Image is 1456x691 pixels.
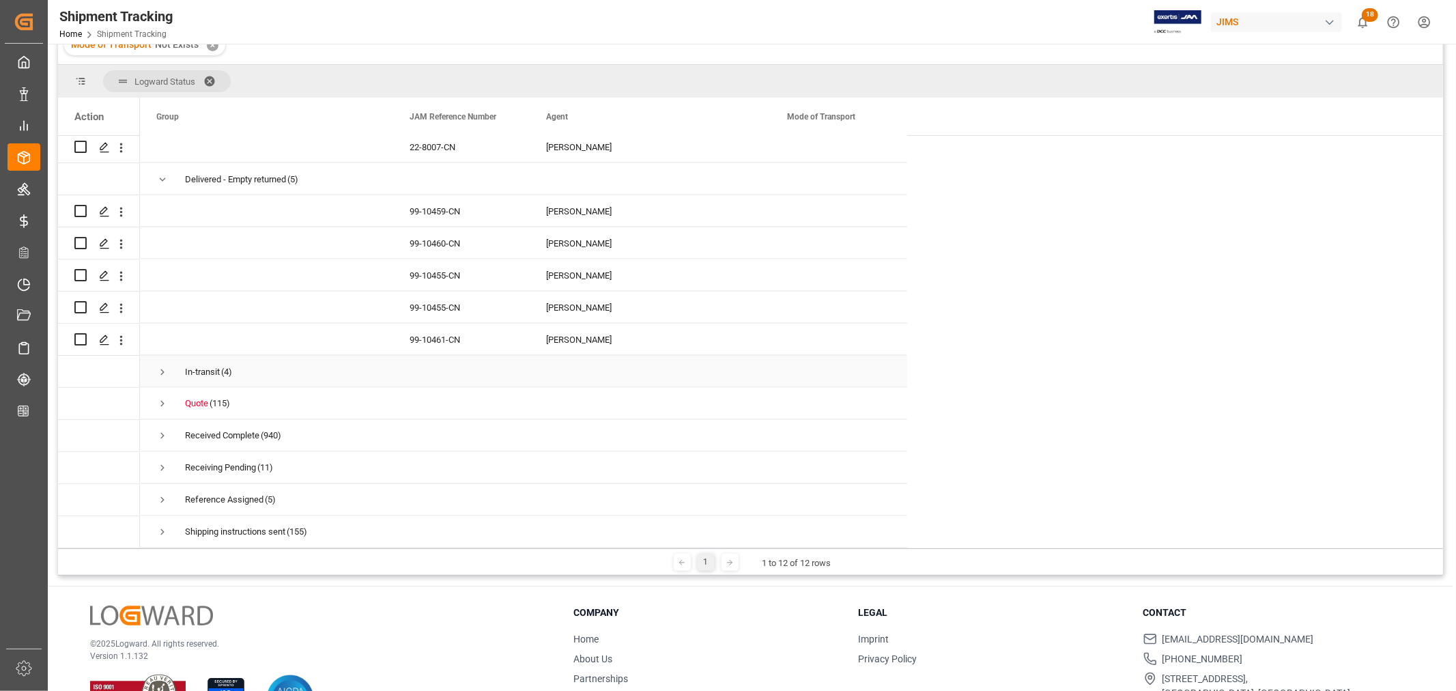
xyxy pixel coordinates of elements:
[858,606,1126,620] h3: Legal
[393,131,530,163] div: 22-8007-CN
[185,421,259,452] div: Received Complete
[185,517,285,548] div: Shipping instructions sent
[393,195,530,227] div: 99-10459-CN
[698,554,715,571] div: 1
[1347,7,1378,38] button: show 18 new notifications
[546,196,754,227] div: [PERSON_NAME]
[58,195,140,227] div: Press SPACE to select this row.
[546,292,754,324] div: [PERSON_NAME]
[265,485,276,516] span: (5)
[140,516,907,548] div: Press SPACE to select this row.
[140,259,907,292] div: Press SPACE to select this row.
[393,292,530,323] div: 99-10455-CN
[573,606,841,620] h3: Company
[393,259,530,291] div: 99-10455-CN
[71,39,152,50] span: Mode of Transport
[210,389,230,420] span: (115)
[58,227,140,259] div: Press SPACE to select this row.
[858,653,917,664] a: Privacy Policy
[573,634,599,645] a: Home
[140,195,907,227] div: Press SPACE to select this row.
[787,112,855,122] span: Mode of Transport
[546,112,568,122] span: Agent
[185,399,208,409] span: Quote
[90,606,213,625] img: Logward Logo
[185,164,286,195] div: Delivered - Empty returned
[261,421,281,452] span: (940)
[58,356,140,388] div: Press SPACE to select this row.
[762,556,831,570] div: 1 to 12 of 12 rows
[393,324,530,355] div: 99-10461-CN
[1378,7,1409,38] button: Help Center
[58,292,140,324] div: Press SPACE to select this row.
[573,673,628,684] a: Partnerships
[58,131,140,163] div: Press SPACE to select this row.
[185,485,263,516] div: Reference Assigned
[58,259,140,292] div: Press SPACE to select this row.
[59,29,82,39] a: Home
[546,260,754,292] div: [PERSON_NAME]
[546,324,754,356] div: [PERSON_NAME]
[1211,9,1347,35] button: JIMS
[257,453,273,484] span: (11)
[140,420,907,452] div: Press SPACE to select this row.
[59,6,173,27] div: Shipment Tracking
[58,420,140,452] div: Press SPACE to select this row.
[1162,632,1314,647] span: [EMAIL_ADDRESS][DOMAIN_NAME]
[140,292,907,324] div: Press SPACE to select this row.
[90,638,539,650] p: © 2025 Logward. All rights reserved.
[393,227,530,259] div: 99-10460-CN
[140,131,907,163] div: Press SPACE to select this row.
[546,228,754,259] div: [PERSON_NAME]
[287,164,298,195] span: (5)
[1154,10,1201,34] img: Exertis%20JAM%20-%20Email%20Logo.jpg_1722504956.jpg
[140,452,907,484] div: Press SPACE to select this row.
[140,324,907,356] div: Press SPACE to select this row.
[546,132,754,163] div: [PERSON_NAME]
[1211,12,1342,32] div: JIMS
[858,634,889,645] a: Imprint
[1162,652,1243,666] span: [PHONE_NUMBER]
[58,452,140,484] div: Press SPACE to select this row.
[58,516,140,548] div: Press SPACE to select this row.
[221,356,232,388] span: (4)
[156,112,179,122] span: Group
[573,653,612,664] a: About Us
[287,517,307,548] span: (155)
[207,40,218,51] div: ✕
[1362,8,1378,22] span: 18
[140,484,907,516] div: Press SPACE to select this row.
[58,484,140,516] div: Press SPACE to select this row.
[58,388,140,420] div: Press SPACE to select this row.
[140,163,907,195] div: Press SPACE to select this row.
[410,112,496,122] span: JAM Reference Number
[74,111,104,123] div: Action
[185,453,256,484] div: Receiving Pending
[58,163,140,195] div: Press SPACE to select this row.
[90,650,539,662] p: Version 1.1.132
[185,356,220,388] div: In-transit
[134,76,195,87] span: Logward Status
[140,356,907,388] div: Press SPACE to select this row.
[58,324,140,356] div: Press SPACE to select this row.
[155,39,199,50] span: Not Exists
[140,388,907,420] div: Press SPACE to select this row.
[140,227,907,259] div: Press SPACE to select this row.
[1143,606,1411,620] h3: Contact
